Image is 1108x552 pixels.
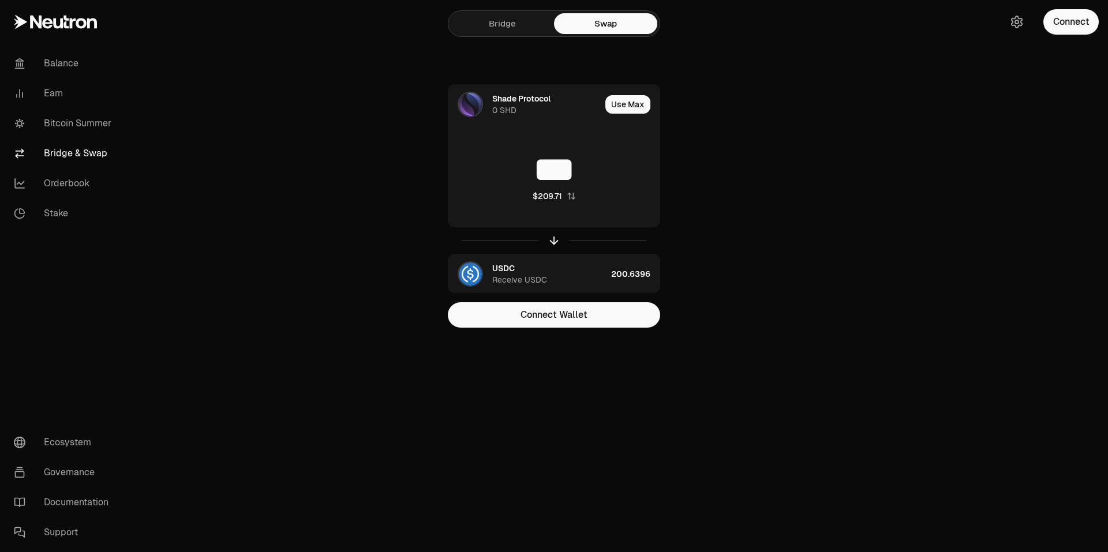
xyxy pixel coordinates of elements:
[533,190,562,202] div: $209.71
[448,254,660,294] button: USDC LogoUSDCReceive USDC200.6396
[605,95,650,114] button: Use Max
[5,138,125,168] a: Bridge & Swap
[448,85,601,124] div: SHD LogoShade Protocol0 SHD
[5,198,125,228] a: Stake
[533,190,576,202] button: $209.71
[5,427,125,457] a: Ecosystem
[5,517,125,547] a: Support
[554,13,657,34] a: Swap
[459,262,482,286] img: USDC Logo
[5,108,125,138] a: Bitcoin Summer
[5,48,125,78] a: Balance
[1043,9,1099,35] button: Connect
[5,457,125,487] a: Governance
[492,262,515,274] div: USDC
[5,168,125,198] a: Orderbook
[492,93,551,104] div: Shade Protocol
[611,254,660,294] div: 200.6396
[5,78,125,108] a: Earn
[448,254,607,294] div: USDC LogoUSDCReceive USDC
[448,302,660,328] button: Connect Wallet
[492,104,516,116] div: 0 SHD
[492,274,547,286] div: Receive USDC
[451,13,554,34] a: Bridge
[5,487,125,517] a: Documentation
[459,93,482,116] img: SHD Logo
